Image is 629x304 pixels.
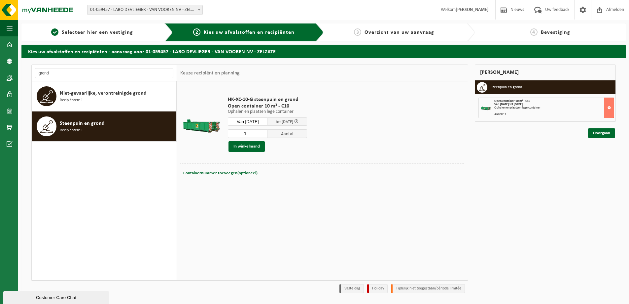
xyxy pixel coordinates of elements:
[60,97,83,104] span: Recipiënten: 1
[494,99,530,103] span: Open container 10 m³ - C10
[339,284,364,293] li: Vaste dag
[494,103,523,106] strong: Van [DATE] tot [DATE]
[62,30,133,35] span: Selecteer hier een vestiging
[530,28,538,36] span: 4
[354,28,361,36] span: 3
[32,111,177,142] button: Steenpuin en grond Recipiënten: 1
[183,169,258,178] button: Containernummer toevoegen(optioneel)
[494,113,614,116] div: Aantal: 1
[87,5,202,15] span: 01-059457 - LABO DEVLIEGER - VAN VOOREN NV - ZELZATE
[367,284,388,293] li: Holiday
[267,129,307,138] span: Aantal
[391,284,465,293] li: Tijdelijk niet toegestaan/période limitée
[35,68,173,78] input: Materiaal zoeken
[228,141,265,152] button: In winkelmand
[60,89,147,97] span: Niet-gevaarlijke, verontreinigde grond
[193,28,200,36] span: 2
[21,45,626,58] h2: Kies uw afvalstoffen en recipiënten - aanvraag voor 01-059457 - LABO DEVLIEGER - VAN VOOREN NV - ...
[204,30,295,35] span: Kies uw afvalstoffen en recipiënten
[365,30,434,35] span: Overzicht van uw aanvraag
[228,103,307,109] span: Open container 10 m³ - C10
[60,119,105,127] span: Steenpuin en grond
[32,81,177,111] button: Niet-gevaarlijke, verontreinigde grond Recipiënten: 1
[475,65,616,80] div: [PERSON_NAME]
[51,28,58,36] span: 1
[276,120,293,124] span: tot [DATE]
[3,289,110,304] iframe: chat widget
[541,30,570,35] span: Bevestiging
[177,65,243,81] div: Keuze recipiënt en planning
[456,7,489,12] strong: [PERSON_NAME]
[60,127,83,134] span: Recipiënten: 1
[87,5,203,15] span: 01-059457 - LABO DEVLIEGER - VAN VOOREN NV - ZELZATE
[491,82,522,93] h3: Steenpuin en grond
[183,171,258,175] span: Containernummer toevoegen(optioneel)
[228,109,307,114] p: Ophalen en plaatsen lege container
[25,28,159,36] a: 1Selecteer hier een vestiging
[494,106,614,109] div: Ophalen en plaatsen lege container
[588,128,615,138] a: Doorgaan
[228,117,267,126] input: Selecteer datum
[228,96,307,103] span: HK-XC-10-G steenpuin en grond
